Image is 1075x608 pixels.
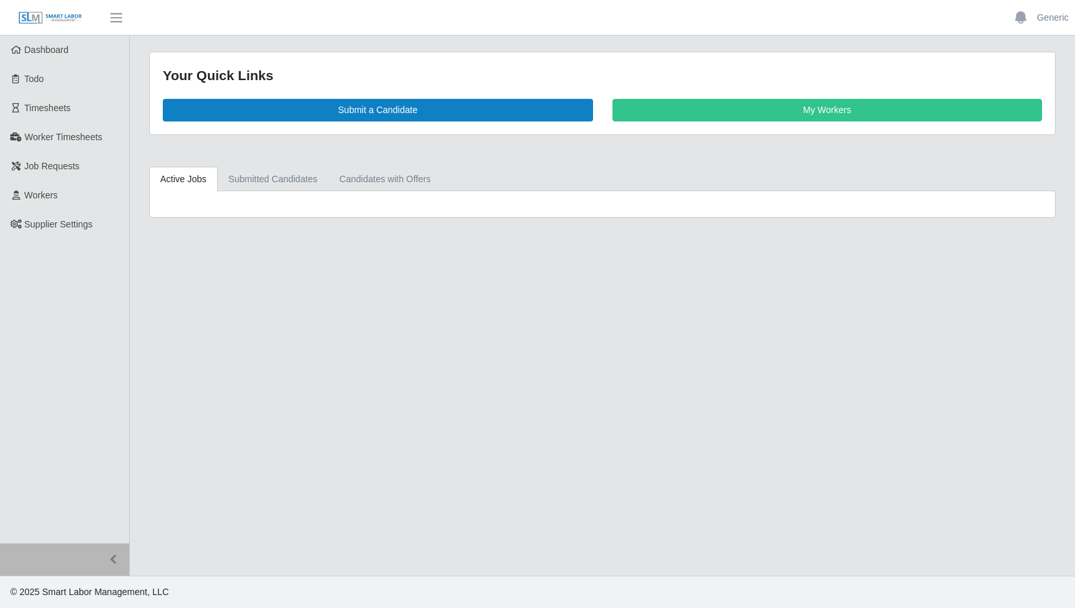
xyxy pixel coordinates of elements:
[218,167,329,192] a: Submitted Candidates
[612,99,1043,121] a: My Workers
[25,103,71,113] span: Timesheets
[328,167,441,192] a: Candidates with Offers
[25,132,102,142] span: Worker Timesheets
[18,11,83,25] img: SLM Logo
[1037,11,1069,25] a: Generic
[163,99,593,121] a: Submit a Candidate
[25,219,93,229] span: Supplier Settings
[10,587,169,597] span: © 2025 Smart Labor Management, LLC
[25,161,80,171] span: Job Requests
[163,65,1042,86] div: Your Quick Links
[25,45,69,55] span: Dashboard
[149,167,218,192] a: Active Jobs
[25,74,44,84] span: Todo
[25,190,58,200] span: Workers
